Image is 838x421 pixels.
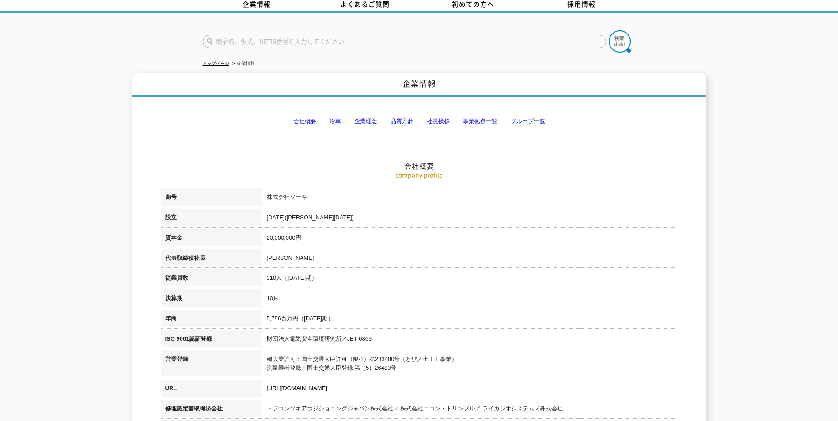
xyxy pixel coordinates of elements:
th: 資本金 [161,229,262,249]
th: 年商 [161,310,262,330]
a: トップページ [203,61,229,66]
h2: 会社概要 [161,73,678,171]
th: 修理認定書取得済会社 [161,400,262,420]
td: 310人（[DATE]期） [262,269,678,289]
th: 営業登録 [161,350,262,380]
th: 設立 [161,209,262,229]
td: 株式会社ソーキ [262,188,678,209]
td: 5,756百万円（[DATE]期） [262,310,678,330]
th: 代表取締役社長 [161,249,262,270]
li: 企業情報 [231,59,255,68]
a: グループ一覧 [511,118,545,124]
p: company profile [161,170,678,180]
td: 建設業許可：国土交通大臣許可（般-1）第233480号（とび／土工工事業） 測量業者登録：国土交通大臣登録 第（5）26480号 [262,350,678,380]
input: 商品名、型式、NETIS番号を入力してください [203,35,606,48]
th: 決算期 [161,289,262,310]
a: [URL][DOMAIN_NAME] [267,385,327,391]
td: [DATE]([PERSON_NAME][DATE]) [262,209,678,229]
a: 沿革 [330,118,341,124]
img: btn_search.png [609,30,631,53]
a: 企業理念 [354,118,377,124]
a: 品質方針 [391,118,413,124]
th: ISO 9001認証登録 [161,330,262,350]
td: 財団法人電気安全環境研究所／JET-0869 [262,330,678,350]
th: URL [161,380,262,400]
td: 20,000,000円 [262,229,678,249]
a: 会社概要 [293,118,316,124]
th: 従業員数 [161,269,262,289]
h1: 企業情報 [132,73,706,97]
a: 社長挨拶 [427,118,450,124]
td: トプコンソキアポジショニングジャパン株式会社／ 株式会社ニコン・トリンブル／ ライカジオシステムズ株式会社 [262,400,678,420]
td: [PERSON_NAME] [262,249,678,270]
td: 10月 [262,289,678,310]
a: 事業拠点一覧 [463,118,497,124]
th: 商号 [161,188,262,209]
